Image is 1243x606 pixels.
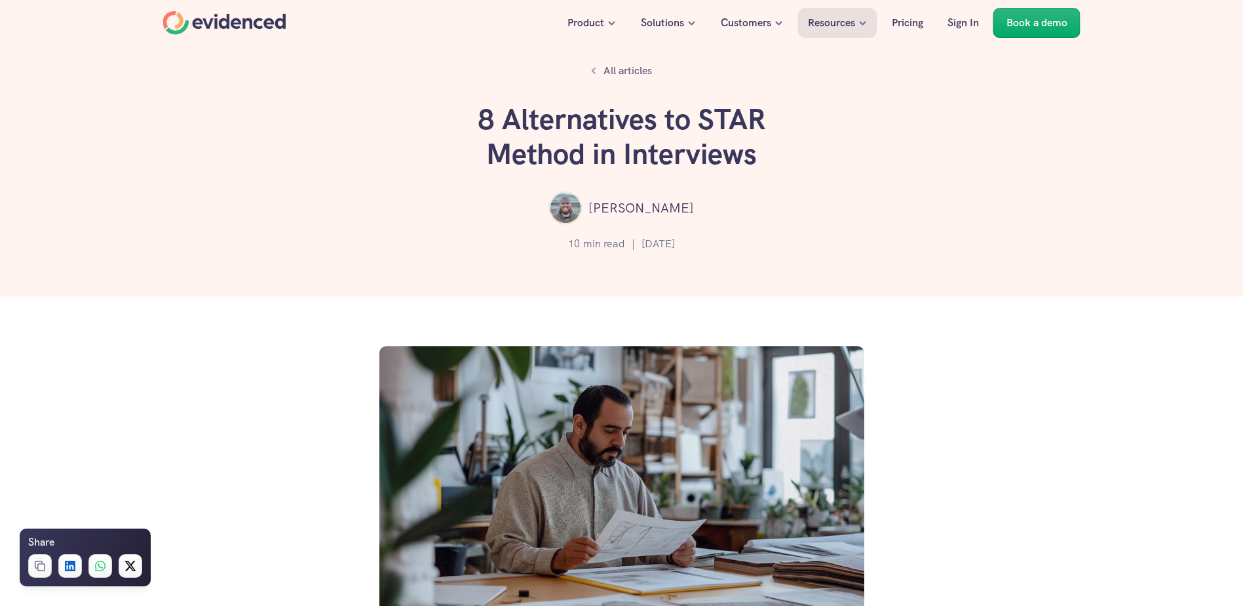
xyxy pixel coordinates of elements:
[641,235,675,253] p: [DATE]
[938,8,989,38] a: Sign In
[882,8,933,38] a: Pricing
[1006,14,1067,31] p: Book a demo
[632,235,635,253] p: |
[947,14,979,31] p: Sign In
[568,235,580,253] p: 10
[567,14,604,31] p: Product
[892,14,923,31] p: Pricing
[603,62,652,79] p: All articles
[163,11,286,35] a: Home
[808,14,855,31] p: Resources
[993,8,1080,38] a: Book a demo
[425,102,818,172] h1: 8 Alternatives to STAR Method in Interviews
[721,14,771,31] p: Customers
[549,192,582,224] img: ""
[28,534,54,551] h6: Share
[588,197,694,218] p: [PERSON_NAME]
[584,59,659,83] a: All articles
[641,14,684,31] p: Solutions
[583,235,625,253] p: min read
